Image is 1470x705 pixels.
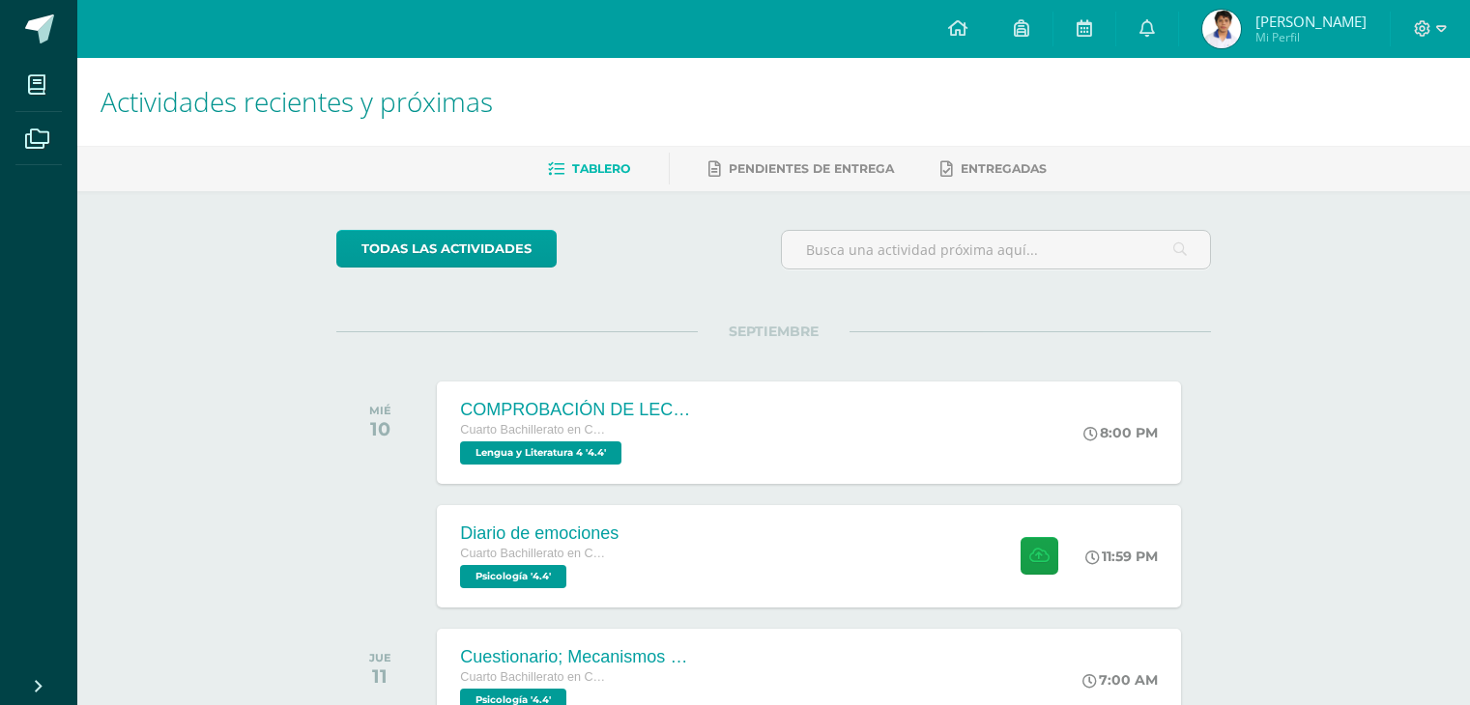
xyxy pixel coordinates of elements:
span: Cuarto Bachillerato en Ciencias y Letras [460,547,605,560]
span: Mi Perfil [1255,29,1367,45]
div: MIÉ [369,404,391,417]
span: Cuarto Bachillerato en Ciencias y Letras [460,423,605,437]
span: Actividades recientes y próximas [101,83,493,120]
span: SEPTIEMBRE [698,323,850,340]
span: Entregadas [961,161,1047,176]
span: Lengua y Literatura 4 '4.4' [460,441,621,465]
div: JUE [369,651,391,664]
span: Tablero [572,161,630,176]
div: 11:59 PM [1085,548,1158,565]
div: 8:00 PM [1083,424,1158,441]
span: Pendientes de entrega [729,161,894,176]
div: 7:00 AM [1082,671,1158,689]
input: Busca una actividad próxima aquí... [782,231,1210,268]
div: 10 [369,417,391,440]
a: Tablero [548,154,630,184]
span: Psicología '4.4' [460,565,566,588]
div: 11 [369,664,391,688]
span: [PERSON_NAME] [1255,12,1367,31]
img: e1452881eee4047204c5bfab49ceb0f5.png [1202,10,1241,48]
a: todas las Actividades [336,230,557,268]
a: Pendientes de entrega [708,154,894,184]
div: Cuestionario; Mecanismos de defensa del yo. [460,647,692,667]
div: Diario de emociones [460,523,619,544]
span: Cuarto Bachillerato en Ciencias y Letras [460,670,605,684]
a: Entregadas [940,154,1047,184]
div: COMPROBACIÓN DE LECTURA [460,400,692,420]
